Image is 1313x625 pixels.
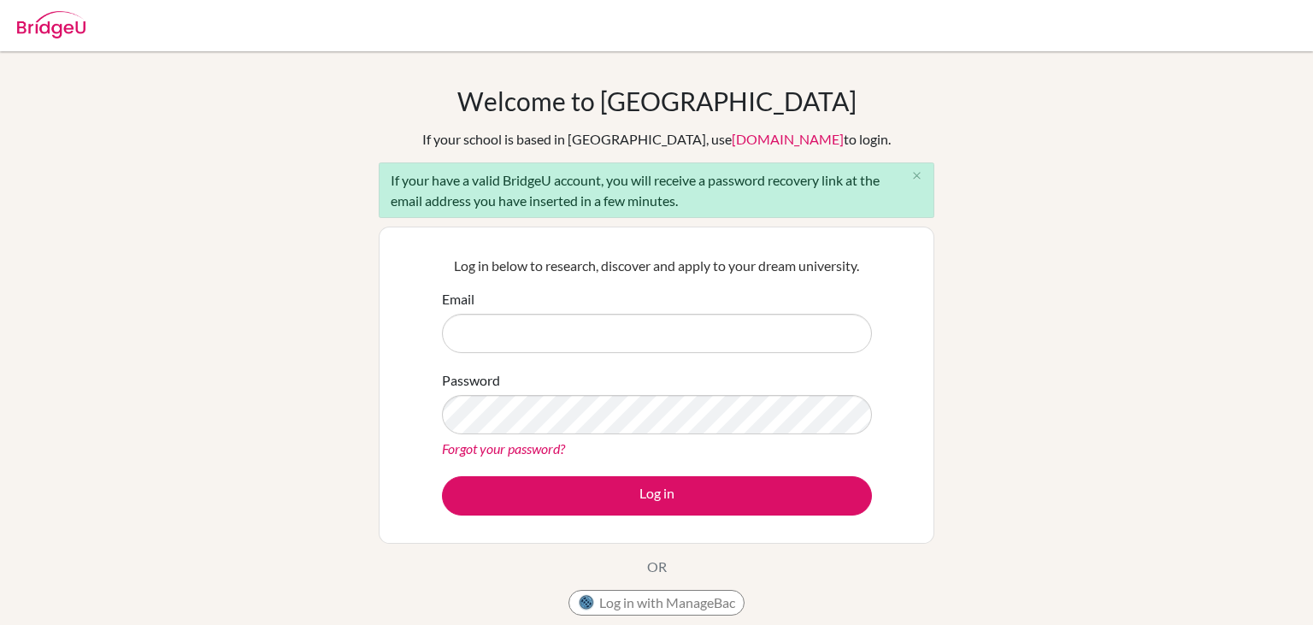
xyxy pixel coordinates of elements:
[379,162,934,218] div: If your have a valid BridgeU account, you will receive a password recovery link at the email addr...
[442,289,474,310] label: Email
[457,85,857,116] h1: Welcome to [GEOGRAPHIC_DATA]
[17,11,85,38] img: Bridge-U
[568,590,745,616] button: Log in with ManageBac
[442,476,872,516] button: Log in
[910,169,923,182] i: close
[442,440,565,457] a: Forgot your password?
[899,163,933,189] button: Close
[422,129,891,150] div: If your school is based in [GEOGRAPHIC_DATA], use to login.
[647,557,667,577] p: OR
[442,370,500,391] label: Password
[442,256,872,276] p: Log in below to research, discover and apply to your dream university.
[732,131,844,147] a: [DOMAIN_NAME]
